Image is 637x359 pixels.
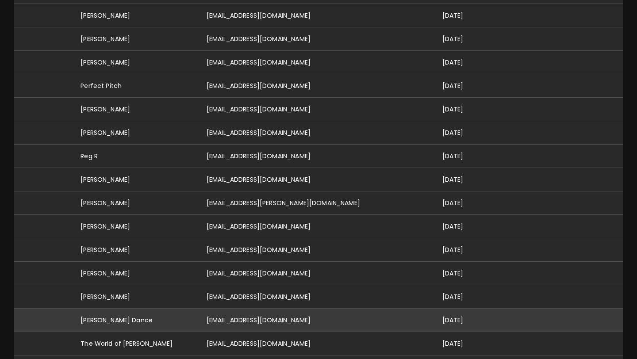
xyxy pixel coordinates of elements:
td: [PERSON_NAME] [73,262,200,285]
td: [EMAIL_ADDRESS][DOMAIN_NAME] [200,51,435,74]
td: [DATE] [435,98,488,121]
td: [EMAIL_ADDRESS][DOMAIN_NAME] [200,98,435,121]
td: [DATE] [435,4,488,27]
td: [EMAIL_ADDRESS][PERSON_NAME][DOMAIN_NAME] [200,191,435,215]
td: [PERSON_NAME] [73,4,200,27]
td: [PERSON_NAME] [73,285,200,309]
td: [DATE] [435,238,488,262]
td: [DATE] [435,332,488,355]
td: [EMAIL_ADDRESS][DOMAIN_NAME] [200,121,435,145]
td: [EMAIL_ADDRESS][DOMAIN_NAME] [200,285,435,309]
td: [EMAIL_ADDRESS][DOMAIN_NAME] [200,262,435,285]
td: [PERSON_NAME] [73,27,200,51]
td: [PERSON_NAME] [73,98,200,121]
td: [PERSON_NAME] [73,191,200,215]
td: [PERSON_NAME] [73,168,200,191]
td: [DATE] [435,285,488,309]
td: [DATE] [435,309,488,332]
td: [DATE] [435,168,488,191]
td: [DATE] [435,262,488,285]
td: [EMAIL_ADDRESS][DOMAIN_NAME] [200,332,435,355]
td: [EMAIL_ADDRESS][DOMAIN_NAME] [200,238,435,262]
td: [EMAIL_ADDRESS][DOMAIN_NAME] [200,215,435,238]
td: Reg R [73,145,200,168]
td: [EMAIL_ADDRESS][DOMAIN_NAME] [200,74,435,98]
td: [EMAIL_ADDRESS][DOMAIN_NAME] [200,309,435,332]
td: [DATE] [435,74,488,98]
td: [EMAIL_ADDRESS][DOMAIN_NAME] [200,4,435,27]
td: [PERSON_NAME] [73,51,200,74]
td: [DATE] [435,145,488,168]
td: [DATE] [435,51,488,74]
td: [DATE] [435,121,488,145]
td: Perfect Pitch [73,74,200,98]
td: The World of [PERSON_NAME] [73,332,200,355]
td: [DATE] [435,215,488,238]
td: [EMAIL_ADDRESS][DOMAIN_NAME] [200,27,435,51]
td: [EMAIL_ADDRESS][DOMAIN_NAME] [200,145,435,168]
td: [DATE] [435,191,488,215]
td: [DATE] [435,27,488,51]
td: [PERSON_NAME] [73,215,200,238]
td: [PERSON_NAME] Dance [73,309,200,332]
td: [EMAIL_ADDRESS][DOMAIN_NAME] [200,168,435,191]
td: [PERSON_NAME] [73,121,200,145]
td: [PERSON_NAME] [73,238,200,262]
